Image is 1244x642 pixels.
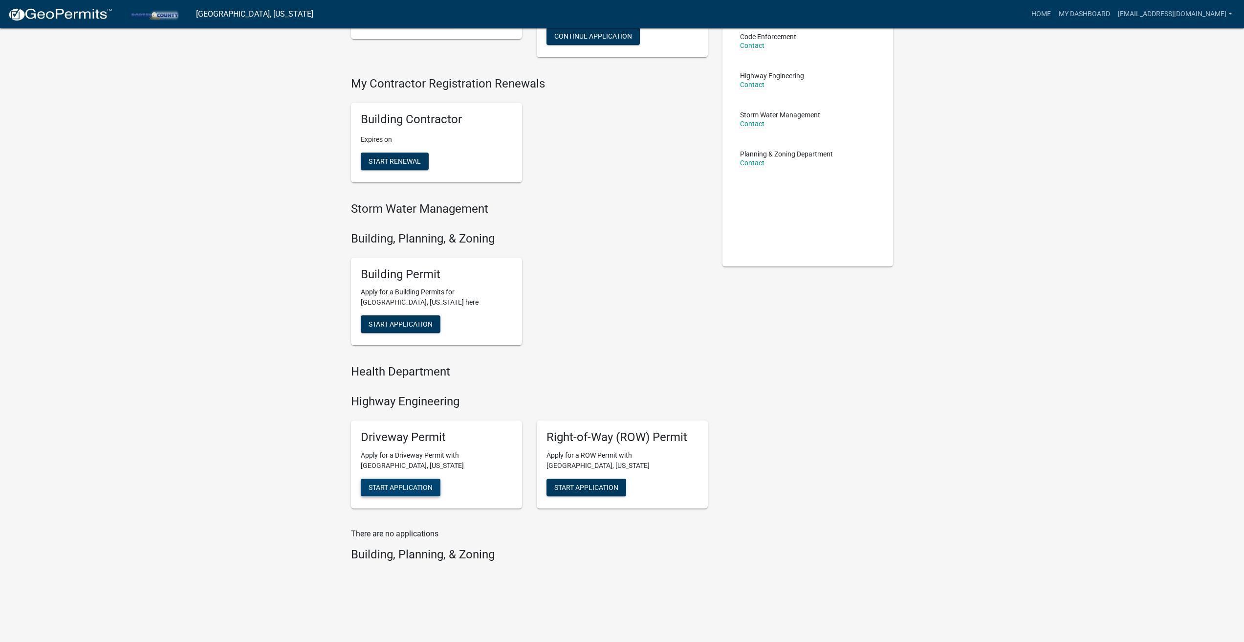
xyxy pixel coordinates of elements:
[740,151,833,157] p: Planning & Zoning Department
[369,320,433,328] span: Start Application
[369,157,421,165] span: Start Renewal
[351,77,708,190] wm-registration-list-section: My Contractor Registration Renewals
[351,395,708,409] h4: Highway Engineering
[361,315,440,333] button: Start Application
[1114,5,1236,23] a: [EMAIL_ADDRESS][DOMAIN_NAME]
[120,7,188,21] img: Porter County, Indiana
[361,267,512,282] h5: Building Permit
[740,159,764,167] a: Contact
[361,153,429,170] button: Start Renewal
[351,232,708,246] h4: Building, Planning, & Zoning
[740,81,764,89] a: Contact
[351,202,708,216] h4: Storm Water Management
[1055,5,1114,23] a: My Dashboard
[369,483,433,491] span: Start Application
[546,430,698,444] h5: Right-of-Way (ROW) Permit
[554,483,618,491] span: Start Application
[196,6,313,22] a: [GEOGRAPHIC_DATA], [US_STATE]
[361,134,512,145] p: Expires on
[546,450,698,471] p: Apply for a ROW Permit with [GEOGRAPHIC_DATA], [US_STATE]
[1027,5,1055,23] a: Home
[740,120,764,128] a: Contact
[546,479,626,496] button: Start Application
[351,548,708,562] h4: Building, Planning, & Zoning
[351,365,708,379] h4: Health Department
[361,287,512,308] p: Apply for a Building Permits for [GEOGRAPHIC_DATA], [US_STATE] here
[361,430,512,444] h5: Driveway Permit
[351,528,708,540] p: There are no applications
[361,450,512,471] p: Apply for a Driveway Permit with [GEOGRAPHIC_DATA], [US_STATE]
[740,72,804,79] p: Highway Engineering
[546,27,640,45] button: Continue Application
[740,42,764,49] a: Contact
[740,111,820,118] p: Storm Water Management
[740,33,796,40] p: Code Enforcement
[361,479,440,496] button: Start Application
[361,112,512,127] h5: Building Contractor
[351,77,708,91] h4: My Contractor Registration Renewals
